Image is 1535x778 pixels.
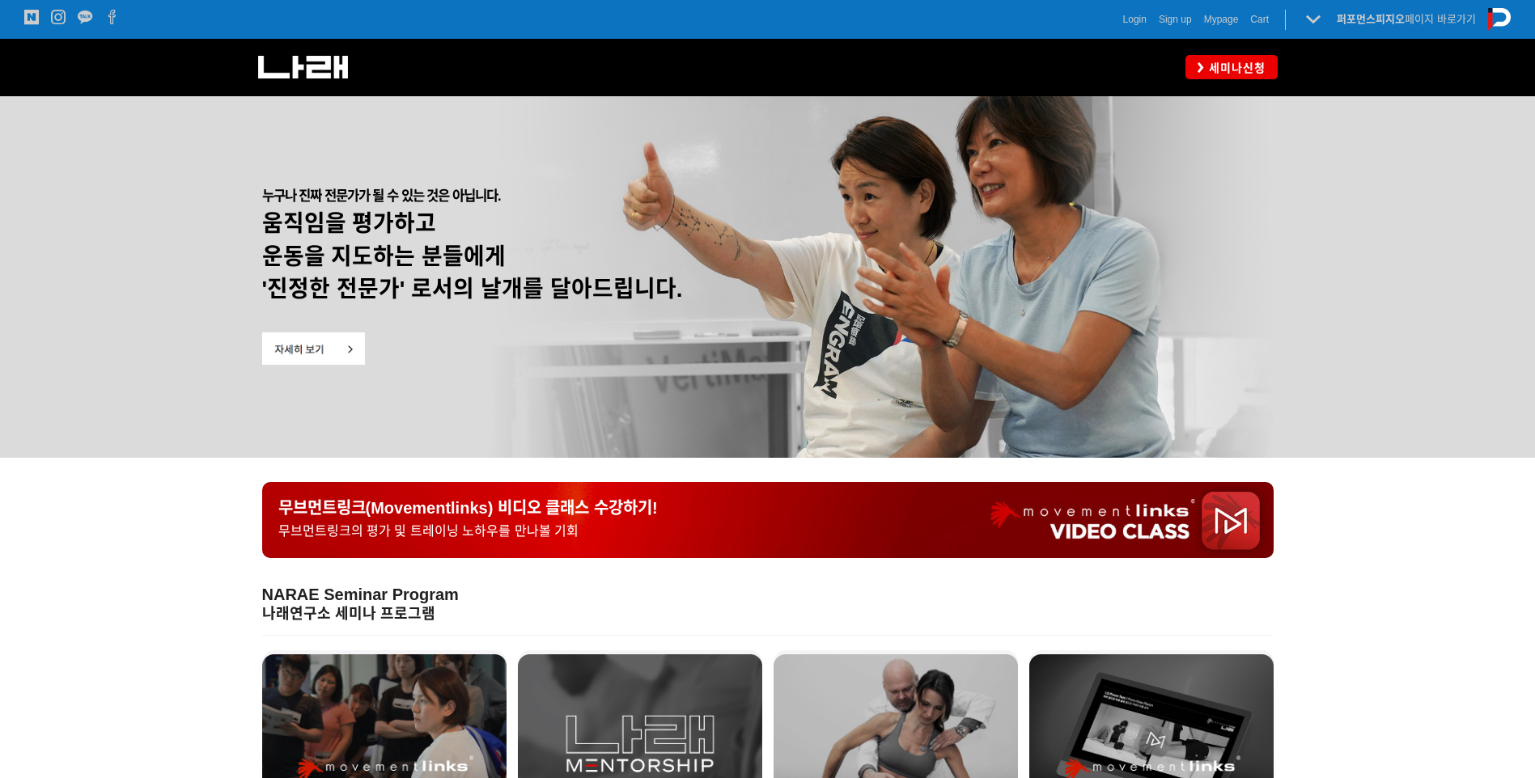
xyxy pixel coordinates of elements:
[278,499,658,517] span: 무브먼트링크(Movementlinks) 비디오 클래스 수강하기!
[1337,13,1476,25] a: 퍼포먼스피지오페이지 바로가기
[262,606,435,622] strong: 나래연구소 세미나 프로그램
[262,482,1274,557] a: 무브먼트링크(Movementlinks) 비디오 클래스 수강하기!무브먼트링크의 평가 및 트레이닝 노하우를 만나볼 기회
[278,524,579,538] span: 무브먼트링크의 평가 및 트레이닝 노하우를 만나볼 기회
[262,244,506,269] strong: 운동을 지도하는 분들에게
[1159,11,1192,27] a: Sign up
[262,332,365,365] img: 5ca3dfaf38ad5.png
[1250,11,1269,27] a: Cart
[1204,11,1239,27] a: Mypage
[1123,11,1147,27] a: Login
[1337,13,1405,25] strong: 퍼포먼스피지오
[262,586,459,603] span: NARAE Seminar Program
[1185,55,1278,78] a: 세미나신청
[262,211,437,236] strong: 움직임을 평가하고
[1204,60,1266,76] span: 세미나신청
[262,188,501,204] span: 누구나 진짜 전문가가 될 수 있는 것은 아닙니다.
[262,277,683,302] span: '진정한 전문가' 로서의 날개를 달아드립니다.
